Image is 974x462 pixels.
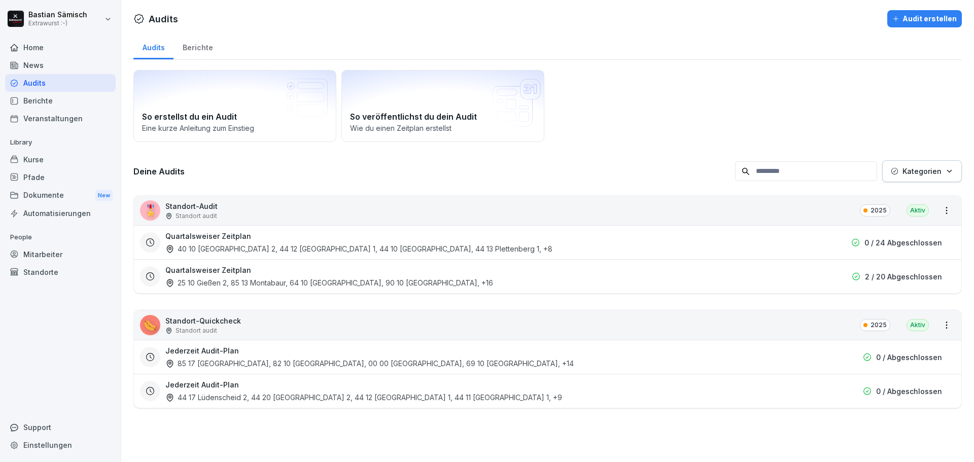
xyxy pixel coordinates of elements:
[5,186,116,205] a: DokumenteNew
[142,123,328,133] p: Eine kurze Anleitung zum Einstieg
[165,358,574,369] div: 85 17 [GEOGRAPHIC_DATA], 82 10 [GEOGRAPHIC_DATA], 00 00 [GEOGRAPHIC_DATA], 69 10 [GEOGRAPHIC_DATA...
[165,392,562,403] div: 44 17 Lüdenscheid 2, 44 20 [GEOGRAPHIC_DATA] 2, 44 12 [GEOGRAPHIC_DATA] 1, 44 11 [GEOGRAPHIC_DATA...
[5,92,116,110] a: Berichte
[165,265,251,275] h3: Quartalsweiser Zeitplan
[5,229,116,245] p: People
[907,204,929,217] div: Aktiv
[165,277,493,288] div: 25 10 Gießen 2, 85 13 Montabaur, 64 10 [GEOGRAPHIC_DATA], 90 10 [GEOGRAPHIC_DATA] , +16
[5,74,116,92] a: Audits
[149,12,178,26] h1: Audits
[5,168,116,186] a: Pfade
[165,379,239,390] h3: Jederzeit Audit-Plan
[5,436,116,454] a: Einstellungen
[5,151,116,168] a: Kurse
[5,263,116,281] a: Standorte
[5,204,116,222] a: Automatisierungen
[95,190,113,201] div: New
[165,201,218,211] p: Standort-Audit
[5,186,116,205] div: Dokumente
[882,160,962,182] button: Kategorien
[133,166,730,177] h3: Deine Audits
[871,321,887,330] p: 2025
[902,166,942,176] p: Kategorien
[28,11,87,19] p: Bastian Sämisch
[350,111,536,123] h2: So veröffentlichst du dein Audit
[350,123,536,133] p: Wie du einen Zeitplan erstellst
[140,315,160,335] div: 🌭
[887,10,962,27] button: Audit erstellen
[176,211,217,221] p: Standort audit
[907,319,929,331] div: Aktiv
[5,56,116,74] a: News
[173,33,222,59] a: Berichte
[5,245,116,263] a: Mitarbeiter
[871,206,887,215] p: 2025
[176,326,217,335] p: Standort audit
[133,70,336,142] a: So erstellst du ein AuditEine kurze Anleitung zum Einstieg
[165,345,239,356] h3: Jederzeit Audit-Plan
[892,13,957,24] div: Audit erstellen
[140,200,160,221] div: 🎖️
[165,243,552,254] div: 40 10 [GEOGRAPHIC_DATA] 2, 44 12 [GEOGRAPHIC_DATA] 1, 44 10 [GEOGRAPHIC_DATA], 44 13 Plettenberg ...
[28,20,87,27] p: Extrawurst :-)
[5,134,116,151] p: Library
[165,315,241,326] p: Standort-Quickcheck
[5,39,116,56] a: Home
[341,70,544,142] a: So veröffentlichst du dein AuditWie du einen Zeitplan erstellst
[876,352,942,363] p: 0 / Abgeschlossen
[142,111,328,123] h2: So erstellst du ein Audit
[5,110,116,127] a: Veranstaltungen
[165,231,251,241] h3: Quartalsweiser Zeitplan
[5,418,116,436] div: Support
[865,271,942,282] p: 2 / 20 Abgeschlossen
[133,33,173,59] a: Audits
[864,237,942,248] p: 0 / 24 Abgeschlossen
[876,386,942,397] p: 0 / Abgeschlossen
